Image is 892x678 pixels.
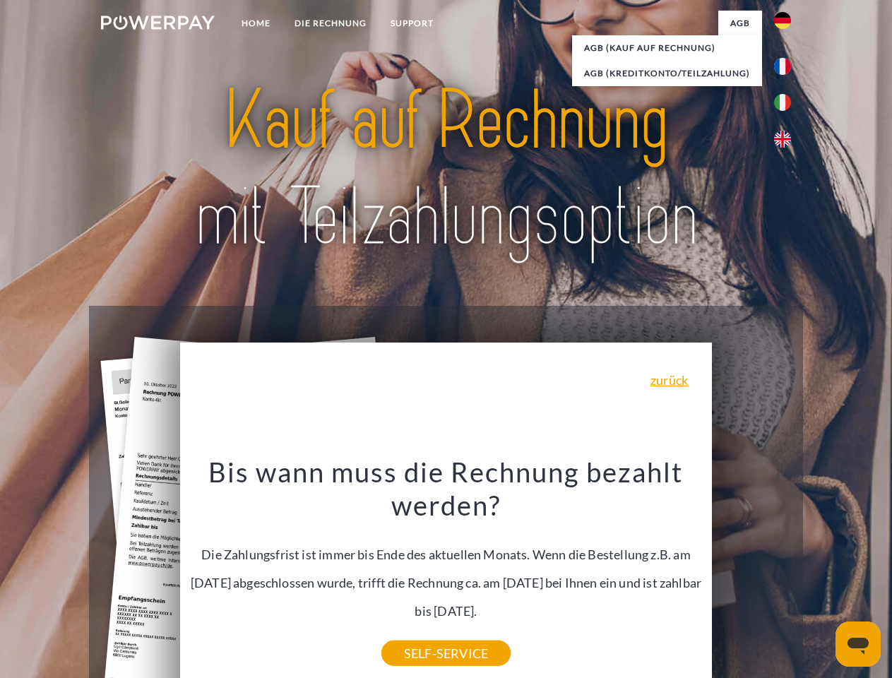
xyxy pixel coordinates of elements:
[381,641,511,666] a: SELF-SERVICE
[572,35,762,61] a: AGB (Kauf auf Rechnung)
[230,11,283,36] a: Home
[572,61,762,86] a: AGB (Kreditkonto/Teilzahlung)
[379,11,446,36] a: SUPPORT
[718,11,762,36] a: agb
[283,11,379,36] a: DIE RECHNUNG
[774,58,791,75] img: fr
[774,131,791,148] img: en
[135,68,757,270] img: title-powerpay_de.svg
[189,455,704,523] h3: Bis wann muss die Rechnung bezahlt werden?
[774,94,791,111] img: it
[650,374,688,386] a: zurück
[835,621,881,667] iframe: Schaltfläche zum Öffnen des Messaging-Fensters
[774,12,791,29] img: de
[189,455,704,653] div: Die Zahlungsfrist ist immer bis Ende des aktuellen Monats. Wenn die Bestellung z.B. am [DATE] abg...
[101,16,215,30] img: logo-powerpay-white.svg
